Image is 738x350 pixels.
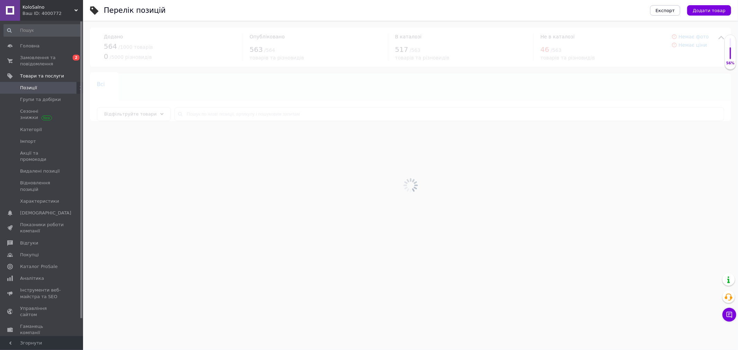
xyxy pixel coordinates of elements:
[20,168,60,174] span: Видалені позиції
[20,323,64,336] span: Гаманець компанії
[20,55,64,67] span: Замовлення та повідомлення
[20,305,64,318] span: Управління сайтом
[20,127,42,133] span: Категорії
[687,5,731,16] button: Додати товар
[20,210,71,216] span: [DEMOGRAPHIC_DATA]
[22,4,74,10] span: KoloSalno
[20,198,59,204] span: Характеристики
[722,308,736,322] button: Чат з покупцем
[20,150,64,163] span: Акції та промокоди
[20,275,44,282] span: Аналітика
[650,5,681,16] button: Експорт
[725,61,736,66] div: 56%
[20,73,64,79] span: Товари та послуги
[20,85,37,91] span: Позиції
[104,7,166,14] div: Перелік позицій
[20,252,39,258] span: Покупці
[20,108,64,121] span: Сезонні знижки
[22,10,83,17] div: Ваш ID: 4000772
[20,43,39,49] span: Головна
[20,180,64,192] span: Відновлення позицій
[73,55,80,61] span: 2
[20,240,38,246] span: Відгуки
[656,8,675,13] span: Експорт
[20,96,61,103] span: Групи та добірки
[20,138,36,145] span: Імпорт
[20,264,57,270] span: Каталог ProSale
[3,24,82,37] input: Пошук
[693,8,726,13] span: Додати товар
[20,222,64,234] span: Показники роботи компанії
[20,287,64,300] span: Інструменти веб-майстра та SEO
